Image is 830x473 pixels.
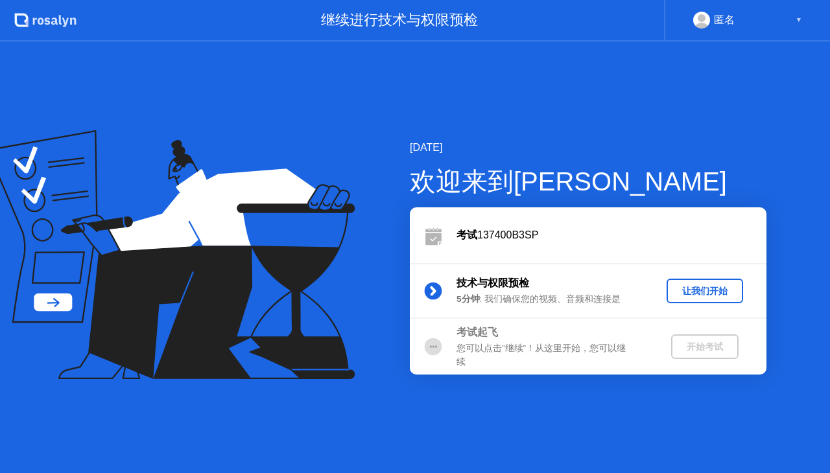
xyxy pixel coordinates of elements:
[796,12,802,29] div: ▼
[456,327,498,338] b: 考试起飞
[667,279,743,303] button: 让我们开始
[456,229,477,240] b: 考试
[714,12,735,29] div: 匿名
[456,342,643,369] div: 您可以点击”继续”！从这里开始，您可以继续
[456,294,480,304] b: 5分钟
[456,277,529,288] b: 技术与权限预检
[456,293,643,306] div: : 我们确保您的视频、音频和连接是
[456,227,766,243] div: 137400B3SP
[410,162,766,201] div: 欢迎来到[PERSON_NAME]
[410,140,766,156] div: [DATE]
[672,285,738,297] div: 让我们开始
[676,341,733,353] div: 开始考试
[671,334,739,359] button: 开始考试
